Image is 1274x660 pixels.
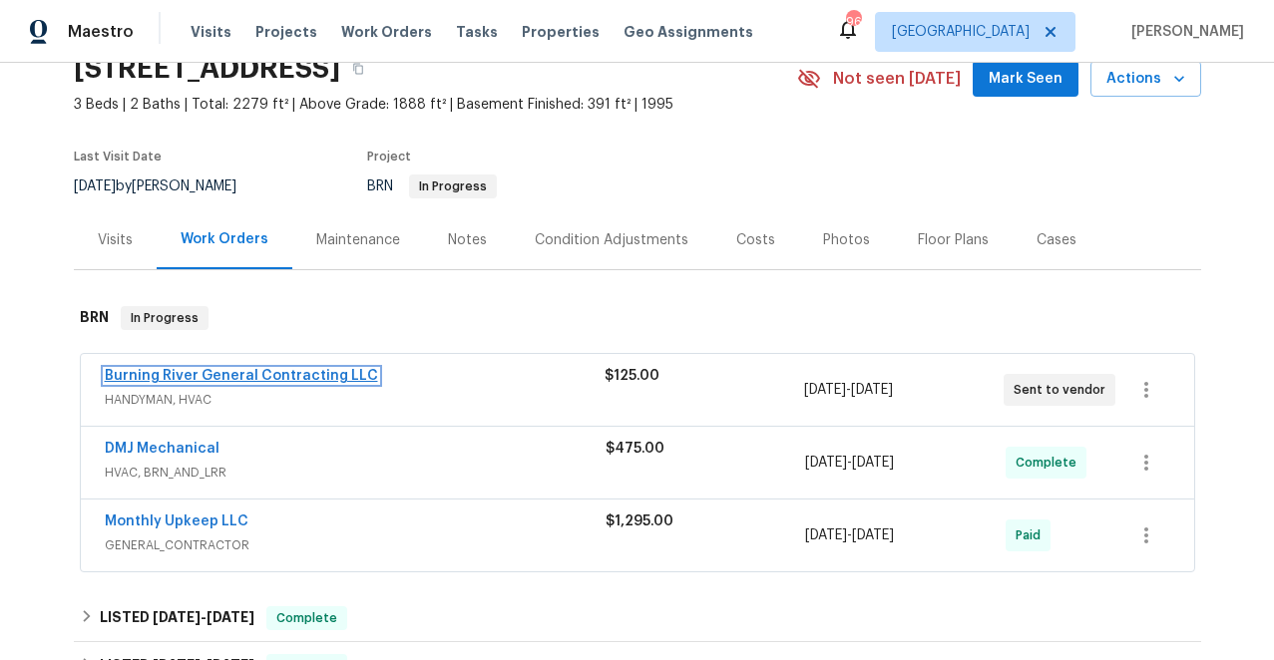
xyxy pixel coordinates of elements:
[74,95,797,115] span: 3 Beds | 2 Baths | Total: 2279 ft² | Above Grade: 1888 ft² | Basement Finished: 391 ft² | 1995
[805,453,894,473] span: -
[207,610,254,624] span: [DATE]
[80,306,109,330] h6: BRN
[852,528,894,542] span: [DATE]
[606,514,673,528] span: $1,295.00
[804,380,893,400] span: -
[605,369,659,383] span: $125.00
[1123,22,1244,42] span: [PERSON_NAME]
[1016,525,1049,545] span: Paid
[74,286,1201,350] div: BRN In Progress
[123,308,207,328] span: In Progress
[1106,67,1185,92] span: Actions
[1016,453,1084,473] span: Complete
[341,22,432,42] span: Work Orders
[852,456,894,470] span: [DATE]
[367,179,497,193] span: BRN
[918,230,989,250] div: Floor Plans
[98,230,133,250] div: Visits
[823,230,870,250] div: Photos
[846,12,860,32] div: 96
[804,383,846,397] span: [DATE]
[105,463,606,483] span: HVAC, BRN_AND_LRR
[1037,230,1076,250] div: Cases
[367,151,411,163] span: Project
[1090,61,1201,98] button: Actions
[340,51,376,87] button: Copy Address
[153,610,254,624] span: -
[105,369,378,383] a: Burning River General Contracting LLC
[105,535,606,555] span: GENERAL_CONTRACTOR
[153,610,201,624] span: [DATE]
[851,383,893,397] span: [DATE]
[989,67,1062,92] span: Mark Seen
[973,61,1078,98] button: Mark Seen
[191,22,231,42] span: Visits
[456,25,498,39] span: Tasks
[892,22,1030,42] span: [GEOGRAPHIC_DATA]
[105,390,605,410] span: HANDYMAN, HVAC
[805,528,847,542] span: [DATE]
[522,22,600,42] span: Properties
[255,22,317,42] span: Projects
[535,230,688,250] div: Condition Adjustments
[316,230,400,250] div: Maintenance
[805,525,894,545] span: -
[105,442,219,456] a: DMJ Mechanical
[181,229,268,249] div: Work Orders
[100,606,254,630] h6: LISTED
[68,22,134,42] span: Maestro
[74,179,116,193] span: [DATE]
[105,514,248,528] a: Monthly Upkeep LLC
[74,151,162,163] span: Last Visit Date
[448,230,487,250] div: Notes
[606,442,664,456] span: $475.00
[268,608,345,628] span: Complete
[74,174,260,198] div: by [PERSON_NAME]
[805,456,847,470] span: [DATE]
[1014,380,1113,400] span: Sent to vendor
[74,594,1201,642] div: LISTED [DATE]-[DATE]Complete
[624,22,753,42] span: Geo Assignments
[833,69,961,89] span: Not seen [DATE]
[74,59,340,79] h2: [STREET_ADDRESS]
[411,180,495,192] span: In Progress
[736,230,775,250] div: Costs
